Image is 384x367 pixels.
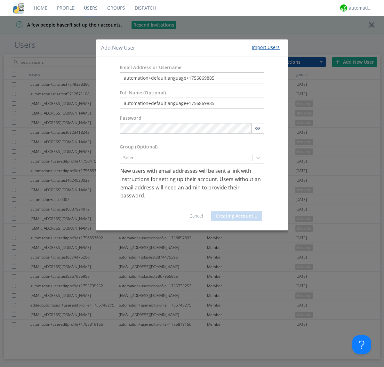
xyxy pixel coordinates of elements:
[120,144,157,150] label: Group (Optional)
[189,213,203,219] a: Cancel
[120,73,264,84] input: e.g. email@address.com, Housekeeping1
[120,115,141,122] label: Password
[13,2,24,14] img: cddb5a64eb264b2086981ab96f4c1ba7
[120,90,166,96] label: Full Name (Optional)
[120,167,264,200] p: New users with email addresses will be sent a link with instructions for setting up their account...
[120,98,264,109] input: Julie Appleseed
[211,211,262,221] button: Creating Account...
[349,5,373,11] div: automation+atlas
[120,65,181,71] label: Email Address or Username
[340,4,347,12] img: d2d01cd9b4174d08988066c6d424eccd
[101,44,135,52] h4: Add New User
[252,44,280,51] div: Import Users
